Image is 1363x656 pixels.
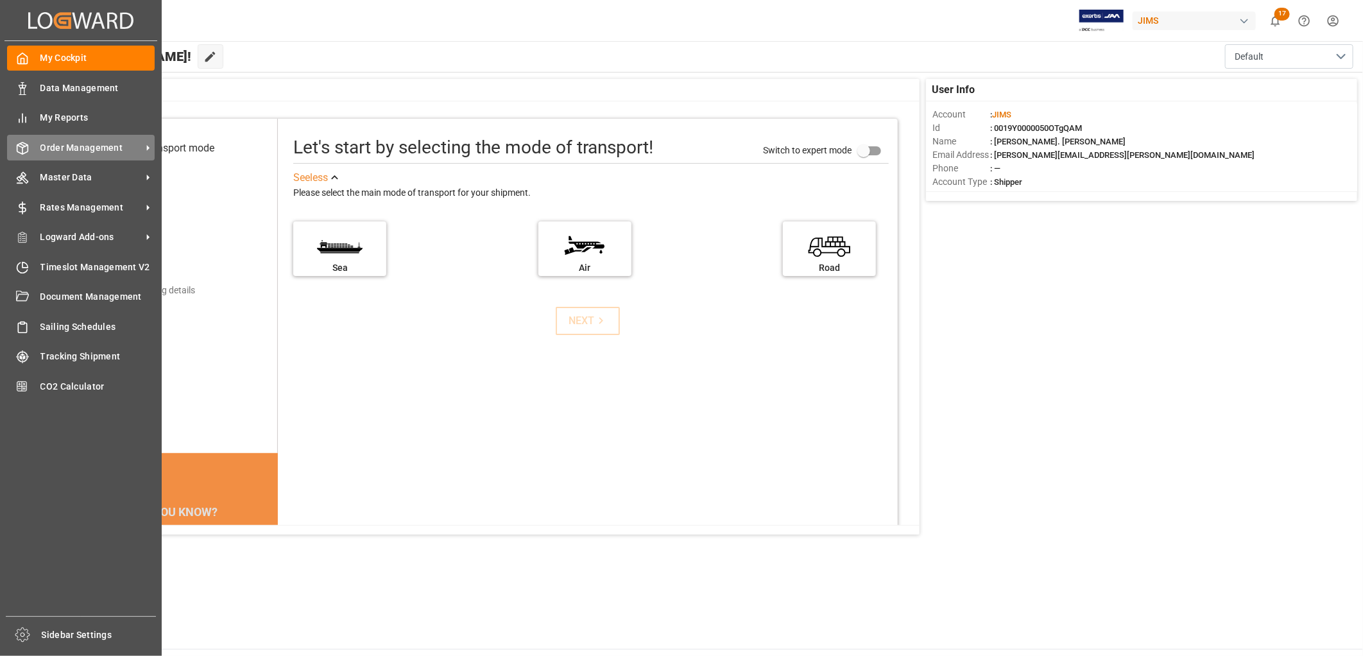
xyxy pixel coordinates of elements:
[763,145,852,155] span: Switch to expert mode
[7,314,155,339] a: Sailing Schedules
[569,313,608,329] div: NEXT
[789,261,870,275] div: Road
[7,284,155,309] a: Document Management
[7,344,155,369] a: Tracking Shipment
[40,350,155,363] span: Tracking Shipment
[40,230,142,244] span: Logward Add-ons
[72,498,279,525] div: DID YOU KNOW?
[40,51,155,65] span: My Cockpit
[932,135,990,148] span: Name
[40,141,142,155] span: Order Management
[40,320,155,334] span: Sailing Schedules
[40,111,155,125] span: My Reports
[40,290,155,304] span: Document Management
[990,150,1255,160] span: : [PERSON_NAME][EMAIL_ADDRESS][PERSON_NAME][DOMAIN_NAME]
[1133,12,1256,30] div: JIMS
[115,284,195,297] div: Add shipping details
[545,261,625,275] div: Air
[293,134,653,161] div: Let's start by selecting the mode of transport!
[40,82,155,95] span: Data Management
[1225,44,1353,69] button: open menu
[990,123,1082,133] span: : 0019Y0000050OTgQAM
[932,82,975,98] span: User Info
[1290,6,1319,35] button: Help Center
[932,175,990,189] span: Account Type
[932,148,990,162] span: Email Address
[992,110,1011,119] span: JIMS
[932,162,990,175] span: Phone
[932,121,990,135] span: Id
[932,108,990,121] span: Account
[990,110,1011,119] span: :
[53,44,191,69] span: Hello [PERSON_NAME]!
[115,141,214,156] div: Select transport mode
[1261,6,1290,35] button: show 17 new notifications
[7,75,155,100] a: Data Management
[7,254,155,279] a: Timeslot Management V2
[42,628,157,642] span: Sidebar Settings
[1274,8,1290,21] span: 17
[1079,10,1124,32] img: Exertis%20JAM%20-%20Email%20Logo.jpg_1722504956.jpg
[293,170,328,186] div: See less
[556,307,620,335] button: NEXT
[7,105,155,130] a: My Reports
[40,380,155,393] span: CO2 Calculator
[990,137,1126,146] span: : [PERSON_NAME]. [PERSON_NAME]
[40,171,142,184] span: Master Data
[990,177,1022,187] span: : Shipper
[1235,50,1264,64] span: Default
[293,186,888,201] div: Please select the main mode of transport for your shipment.
[990,164,1000,173] span: : —
[7,374,155,399] a: CO2 Calculator
[40,201,142,214] span: Rates Management
[7,46,155,71] a: My Cockpit
[1133,8,1261,33] button: JIMS
[40,261,155,274] span: Timeslot Management V2
[300,261,380,275] div: Sea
